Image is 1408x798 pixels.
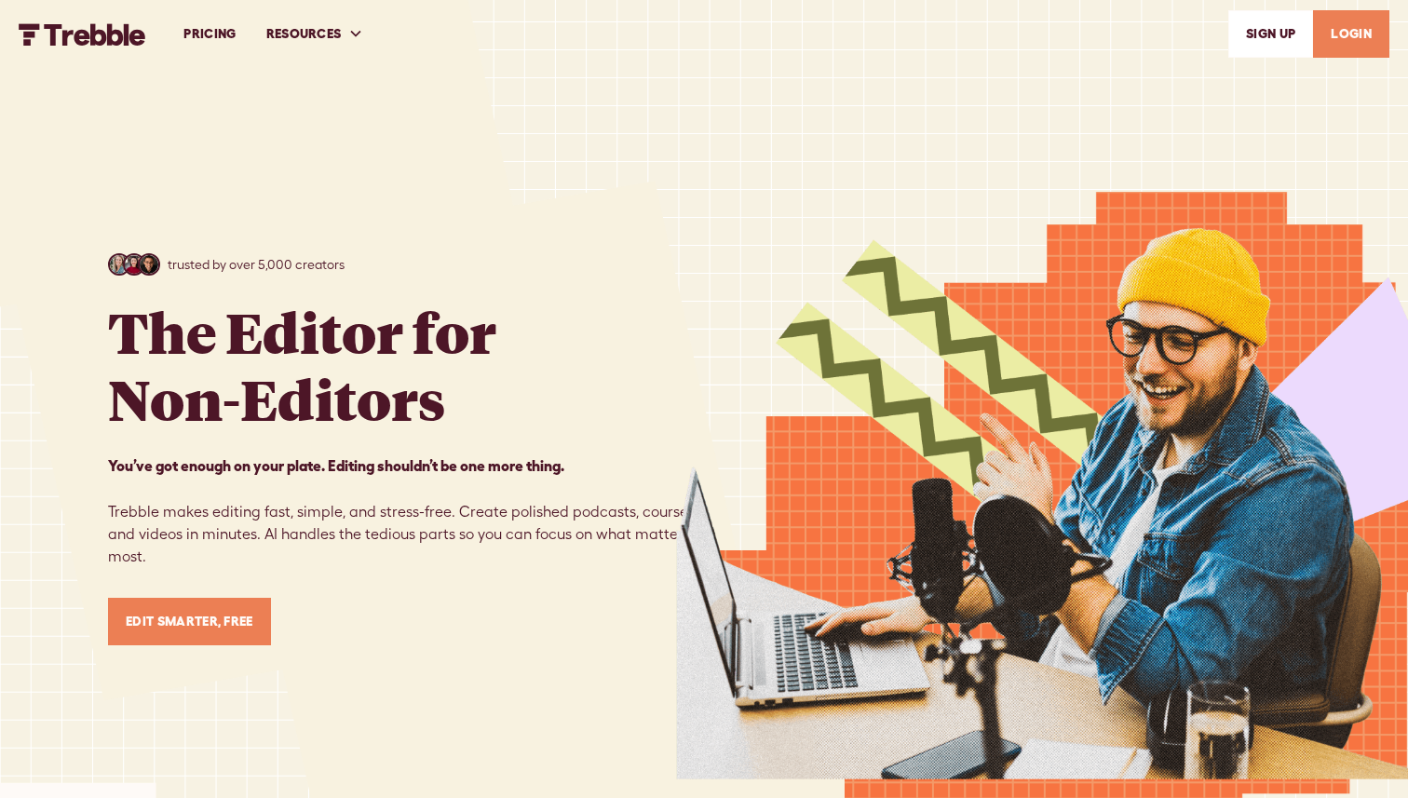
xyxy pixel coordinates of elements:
[168,255,345,275] p: trusted by over 5,000 creators
[108,457,564,474] strong: You’ve got enough on your plate. Editing shouldn’t be one more thing. ‍
[19,23,146,46] img: Trebble FM Logo
[19,21,146,45] a: home
[108,454,704,568] p: Trebble makes editing fast, simple, and stress-free. Create polished podcasts, courses, and video...
[108,298,496,432] h1: The Editor for Non-Editors
[1313,10,1389,58] a: LOGIN
[1228,10,1313,58] a: SIGn UP
[169,2,250,66] a: PRICING
[266,24,342,44] div: RESOURCES
[108,598,271,645] a: Edit Smarter, Free
[251,2,379,66] div: RESOURCES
